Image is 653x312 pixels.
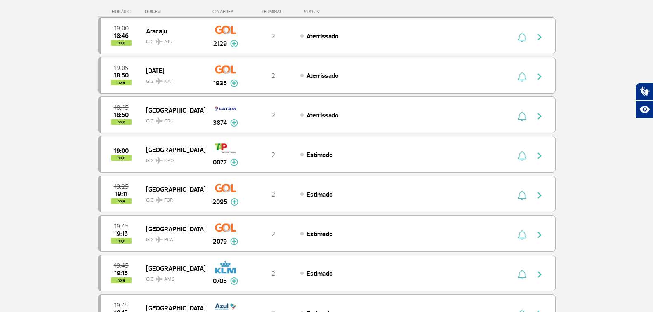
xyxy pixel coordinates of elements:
[114,73,129,78] span: 2025-09-29 18:50:00
[146,26,199,36] span: Aracaju
[146,232,199,244] span: GIG
[146,192,199,204] span: GIG
[145,9,205,14] div: ORIGEM
[306,111,339,120] span: Aterrissado
[306,270,333,278] span: Estimado
[213,39,227,49] span: 2129
[213,118,227,128] span: 3874
[306,151,333,159] span: Estimado
[535,32,545,42] img: seta-direita-painel-voo.svg
[111,80,132,85] span: hoje
[164,276,174,283] span: AMS
[271,111,275,120] span: 2
[114,148,129,154] span: 2025-09-29 19:00:00
[146,152,199,164] span: GIG
[146,184,199,195] span: [GEOGRAPHIC_DATA]
[231,198,238,206] img: mais-info-painel-voo.svg
[146,263,199,274] span: [GEOGRAPHIC_DATA]
[213,78,227,88] span: 1935
[230,159,238,166] img: mais-info-painel-voo.svg
[271,190,275,199] span: 2
[271,32,275,40] span: 2
[111,119,132,125] span: hoje
[535,72,545,82] img: seta-direita-painel-voo.svg
[164,78,173,85] span: NAT
[164,236,173,244] span: POA
[114,105,129,110] span: 2025-09-29 18:45:00
[518,32,526,42] img: sino-painel-voo.svg
[146,65,199,76] span: [DATE]
[213,237,227,246] span: 2079
[306,190,333,199] span: Estimado
[114,184,129,190] span: 2025-09-29 19:25:00
[230,80,238,87] img: mais-info-painel-voo.svg
[271,151,275,159] span: 2
[111,155,132,161] span: hoje
[156,38,163,45] img: destiny_airplane.svg
[535,151,545,161] img: seta-direita-painel-voo.svg
[246,9,300,14] div: TERMINAL
[156,276,163,282] img: destiny_airplane.svg
[156,236,163,243] img: destiny_airplane.svg
[111,198,132,204] span: hoje
[212,197,227,207] span: 2095
[213,276,227,286] span: 0705
[518,151,526,161] img: sino-painel-voo.svg
[146,144,199,155] span: [GEOGRAPHIC_DATA]
[156,78,163,84] img: destiny_airplane.svg
[115,191,127,197] span: 2025-09-29 19:11:00
[146,73,199,85] span: GIG
[146,113,199,125] span: GIG
[518,111,526,121] img: sino-painel-voo.svg
[114,303,129,308] span: 2025-09-29 19:45:00
[205,9,246,14] div: CIA AÉREA
[164,157,174,164] span: OPO
[164,117,174,125] span: GRU
[230,277,238,285] img: mais-info-painel-voo.svg
[114,65,128,71] span: 2025-09-29 19:05:00
[230,119,238,127] img: mais-info-painel-voo.svg
[306,32,339,40] span: Aterrissado
[535,230,545,240] img: seta-direita-painel-voo.svg
[636,82,653,119] div: Plugin de acessibilidade da Hand Talk.
[518,190,526,200] img: sino-painel-voo.svg
[114,33,129,39] span: 2025-09-29 18:46:19
[230,238,238,245] img: mais-info-painel-voo.svg
[146,223,199,234] span: [GEOGRAPHIC_DATA]
[146,34,199,46] span: GIG
[636,101,653,119] button: Abrir recursos assistivos.
[100,9,145,14] div: HORÁRIO
[271,270,275,278] span: 2
[518,270,526,279] img: sino-painel-voo.svg
[535,111,545,121] img: seta-direita-painel-voo.svg
[535,190,545,200] img: seta-direita-painel-voo.svg
[111,277,132,283] span: hoje
[156,117,163,124] img: destiny_airplane.svg
[114,263,129,269] span: 2025-09-29 19:45:00
[230,40,238,47] img: mais-info-painel-voo.svg
[213,157,227,167] span: 0077
[271,72,275,80] span: 2
[114,223,129,229] span: 2025-09-29 19:45:00
[111,40,132,46] span: hoje
[300,9,367,14] div: STATUS
[114,26,129,31] span: 2025-09-29 19:00:00
[535,270,545,279] img: seta-direita-painel-voo.svg
[518,72,526,82] img: sino-painel-voo.svg
[164,38,172,46] span: AJU
[306,72,339,80] span: Aterrissado
[156,157,163,164] img: destiny_airplane.svg
[114,231,128,237] span: 2025-09-29 19:15:00
[306,230,333,238] span: Estimado
[164,197,173,204] span: FOR
[146,105,199,115] span: [GEOGRAPHIC_DATA]
[114,270,128,276] span: 2025-09-29 19:15:00
[114,112,129,118] span: 2025-09-29 18:50:18
[156,197,163,203] img: destiny_airplane.svg
[146,271,199,283] span: GIG
[636,82,653,101] button: Abrir tradutor de língua de sinais.
[271,230,275,238] span: 2
[518,230,526,240] img: sino-painel-voo.svg
[111,238,132,244] span: hoje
